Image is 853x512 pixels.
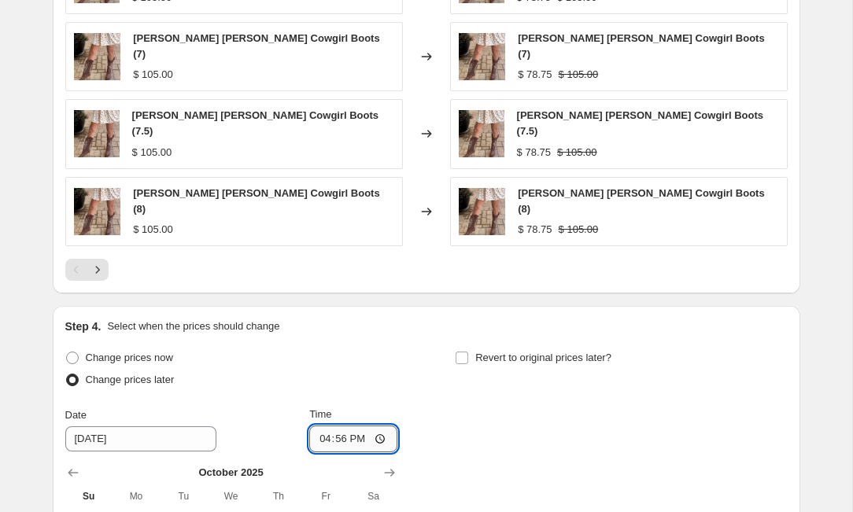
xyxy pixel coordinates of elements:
span: [PERSON_NAME] [PERSON_NAME] Cowgirl Boots (7.5) [517,109,763,137]
span: Sa [356,490,390,503]
span: Fr [308,490,343,503]
div: $ 78.75 [517,145,551,160]
div: $ 105.00 [132,145,172,160]
span: Time [309,408,331,420]
img: 6E443265-BF68-40F2-BB17-D69CDA3CC0E5_80x.jpg [74,110,120,157]
span: Date [65,409,87,421]
div: $ 105.00 [133,222,173,238]
th: Wednesday [207,484,254,509]
th: Sunday [65,484,113,509]
th: Monday [113,484,160,509]
input: 12:00 [309,425,397,452]
span: Change prices later [86,374,175,385]
span: [PERSON_NAME] [PERSON_NAME] Cowgirl Boots (8) [518,187,764,215]
span: Mo [119,490,153,503]
div: $ 78.75 [518,222,552,238]
span: Su [72,490,106,503]
img: 6E443265-BF68-40F2-BB17-D69CDA3CC0E5_80x.jpg [459,188,506,235]
span: Revert to original prices later? [475,352,611,363]
span: [PERSON_NAME] [PERSON_NAME] Cowgirl Boots (7) [133,32,379,60]
span: Th [261,490,296,503]
span: [PERSON_NAME] [PERSON_NAME] Cowgirl Boots (7.5) [132,109,378,137]
th: Friday [302,484,349,509]
p: Select when the prices should change [107,319,279,334]
strike: $ 105.00 [559,67,599,83]
button: Show next month, November 2025 [378,462,401,484]
span: Change prices now [86,352,173,363]
button: Next [87,259,109,281]
img: 6E443265-BF68-40F2-BB17-D69CDA3CC0E5_80x.jpg [459,110,504,157]
strike: $ 105.00 [559,222,599,238]
span: [PERSON_NAME] [PERSON_NAME] Cowgirl Boots (8) [133,187,379,215]
div: $ 78.75 [518,67,552,83]
div: $ 105.00 [133,67,173,83]
th: Tuesday [160,484,207,509]
strike: $ 105.00 [557,145,597,160]
span: We [213,490,248,503]
th: Thursday [255,484,302,509]
img: 6E443265-BF68-40F2-BB17-D69CDA3CC0E5_80x.jpg [459,33,506,80]
img: 6E443265-BF68-40F2-BB17-D69CDA3CC0E5_80x.jpg [74,33,121,80]
nav: Pagination [65,259,109,281]
span: Tu [166,490,201,503]
button: Show previous month, September 2025 [62,462,84,484]
span: [PERSON_NAME] [PERSON_NAME] Cowgirl Boots (7) [518,32,764,60]
h2: Step 4. [65,319,102,334]
input: 10/12/2025 [65,426,216,451]
img: 6E443265-BF68-40F2-BB17-D69CDA3CC0E5_80x.jpg [74,188,121,235]
th: Saturday [349,484,397,509]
